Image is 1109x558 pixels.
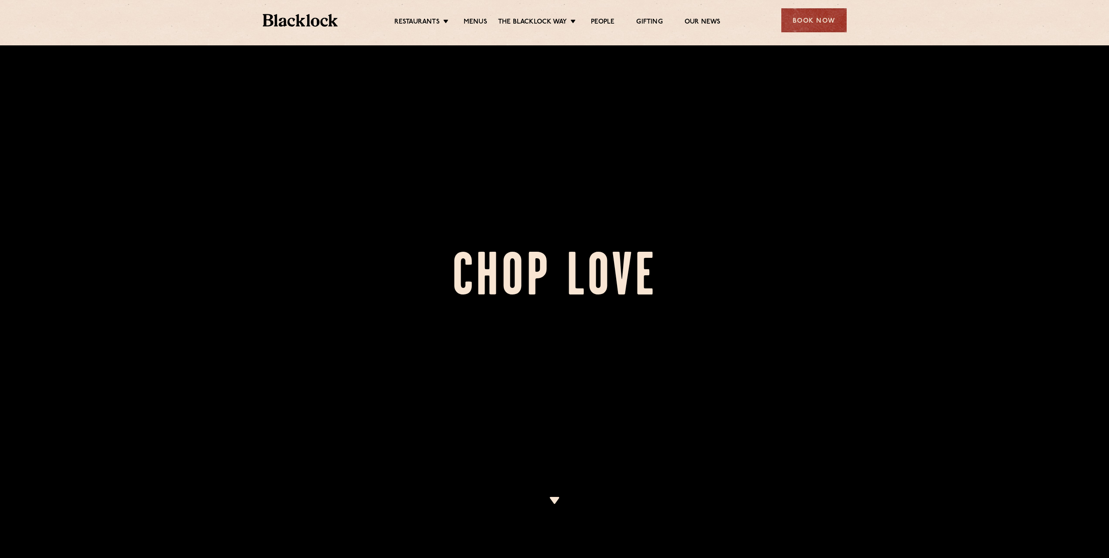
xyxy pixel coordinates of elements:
a: Gifting [636,18,662,27]
img: BL_Textured_Logo-footer-cropped.svg [263,14,338,27]
a: Our News [685,18,721,27]
div: Book Now [781,8,847,32]
a: Restaurants [394,18,440,27]
a: People [591,18,614,27]
a: Menus [464,18,487,27]
img: icon-dropdown-cream.svg [549,497,560,504]
a: The Blacklock Way [498,18,567,27]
